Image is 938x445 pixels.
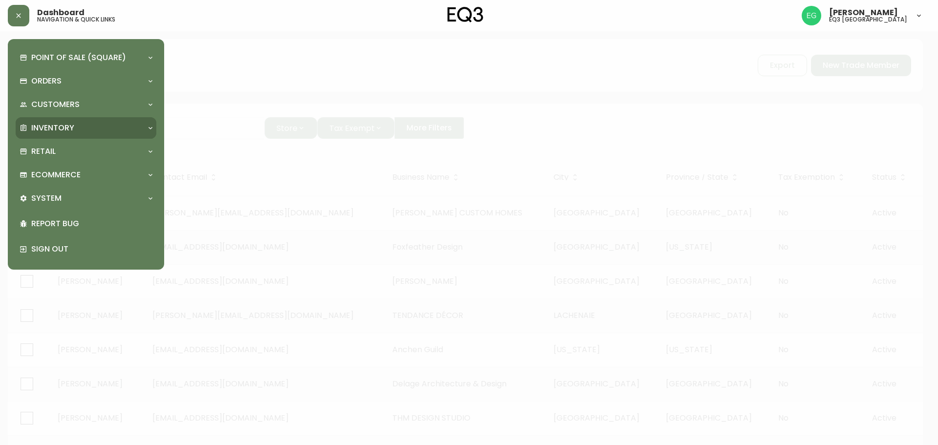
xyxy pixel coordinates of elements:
[31,170,81,180] p: Ecommerce
[16,211,156,236] div: Report Bug
[37,17,115,22] h5: navigation & quick links
[829,17,907,22] h5: eq3 [GEOGRAPHIC_DATA]
[16,236,156,262] div: Sign Out
[31,244,152,254] p: Sign Out
[31,146,56,157] p: Retail
[16,94,156,115] div: Customers
[31,193,62,204] p: System
[829,9,898,17] span: [PERSON_NAME]
[16,70,156,92] div: Orders
[16,117,156,139] div: Inventory
[16,47,156,68] div: Point of Sale (Square)
[16,164,156,186] div: Ecommerce
[31,52,126,63] p: Point of Sale (Square)
[16,141,156,162] div: Retail
[802,6,821,25] img: db11c1629862fe82d63d0774b1b54d2b
[31,123,74,133] p: Inventory
[448,7,484,22] img: logo
[31,99,80,110] p: Customers
[37,9,85,17] span: Dashboard
[31,218,152,229] p: Report Bug
[31,76,62,86] p: Orders
[16,188,156,209] div: System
